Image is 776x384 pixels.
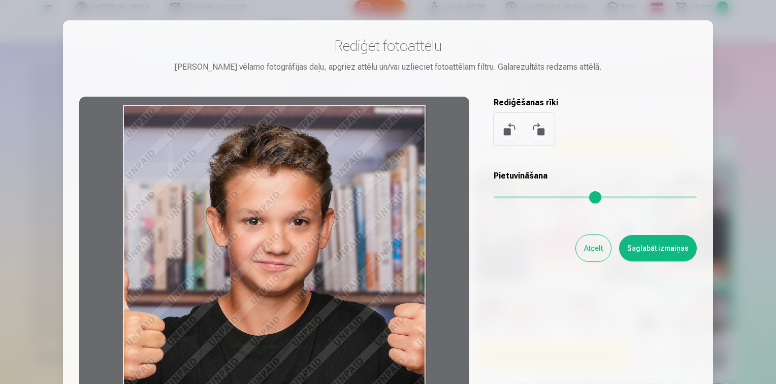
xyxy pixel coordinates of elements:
h3: Rediģēt fotoattēlu [79,37,697,55]
h5: Pietuvināšana [494,170,697,182]
div: [PERSON_NAME] vēlamo fotogrāfijas daļu, apgriez attēlu un/vai uzlieciet fotoattēlam filtru. Galar... [79,61,697,73]
button: Atcelt [576,235,611,261]
h5: Rediģēšanas rīki [494,97,697,109]
button: Saglabāt izmaiņas [619,235,697,261]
